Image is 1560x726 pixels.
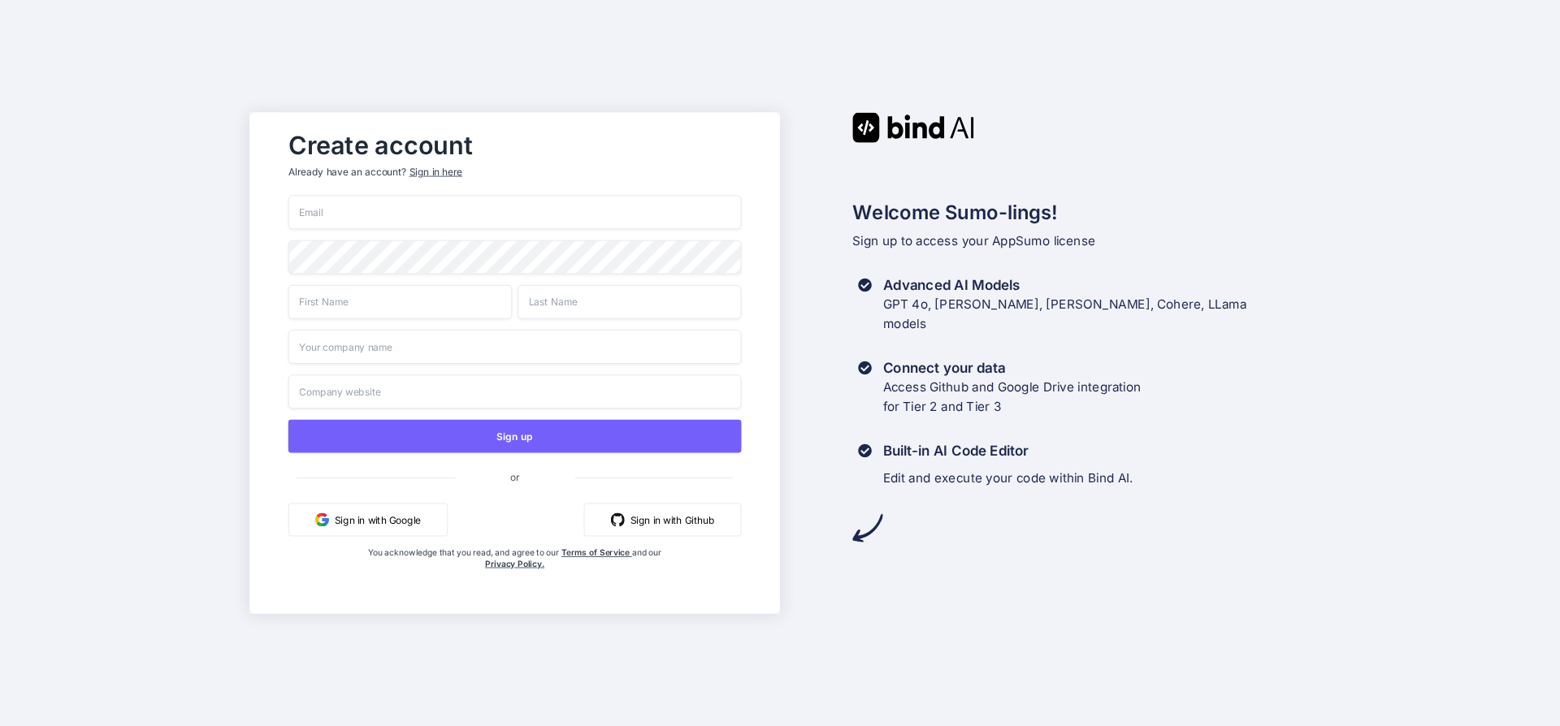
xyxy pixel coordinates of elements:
a: Privacy Policy. [485,559,544,569]
input: Your company name [288,330,742,364]
p: Edit and execute your code within Bind AI. [883,469,1133,488]
h3: Connect your data [883,358,1142,378]
a: Terms of Service [561,547,632,558]
p: Access Github and Google Drive integration for Tier 2 and Tier 3 [883,378,1142,417]
h3: Built-in AI Code Editor [883,441,1133,460]
p: GPT 4o, [PERSON_NAME], [PERSON_NAME], Cohere, LLama models [883,295,1247,334]
input: Last Name [518,285,741,319]
button: Sign in with Google [288,503,448,537]
img: github [611,512,625,526]
h2: Welcome Sumo-lings! [852,198,1311,227]
input: First Name [288,285,512,319]
button: Sign in with Github [584,503,742,537]
h3: Advanced AI Models [883,275,1247,295]
h2: Create account [288,135,742,157]
span: or [455,460,574,494]
img: google [315,512,329,526]
div: You acknowledge that you read, and agree to our and our [364,547,666,603]
div: Sign in here [409,165,462,179]
p: Sign up to access your AppSumo license [852,231,1311,251]
button: Sign up [288,420,742,453]
img: arrow [852,512,882,542]
p: Already have an account? [288,165,742,179]
img: Bind AI logo [852,112,974,142]
input: Company website [288,374,742,408]
input: Email [288,195,742,229]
